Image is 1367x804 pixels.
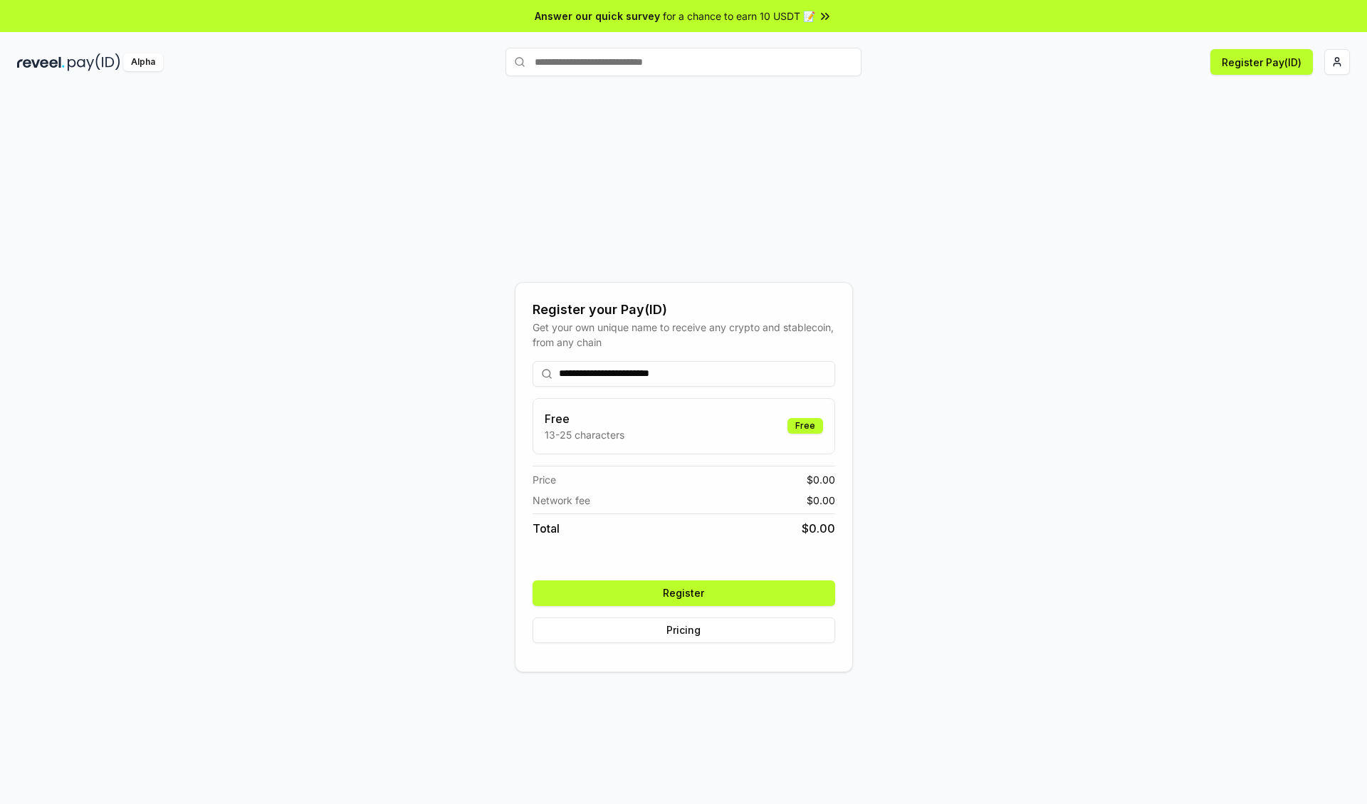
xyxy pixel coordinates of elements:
[533,320,835,350] div: Get your own unique name to receive any crypto and stablecoin, from any chain
[807,472,835,487] span: $ 0.00
[807,493,835,508] span: $ 0.00
[545,427,624,442] p: 13-25 characters
[123,53,163,71] div: Alpha
[663,9,815,24] span: for a chance to earn 10 USDT 📝
[533,493,590,508] span: Network fee
[533,580,835,606] button: Register
[802,520,835,537] span: $ 0.00
[1210,49,1313,75] button: Register Pay(ID)
[533,617,835,643] button: Pricing
[787,418,823,434] div: Free
[545,410,624,427] h3: Free
[68,53,120,71] img: pay_id
[17,53,65,71] img: reveel_dark
[535,9,660,24] span: Answer our quick survey
[533,472,556,487] span: Price
[533,520,560,537] span: Total
[533,300,835,320] div: Register your Pay(ID)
